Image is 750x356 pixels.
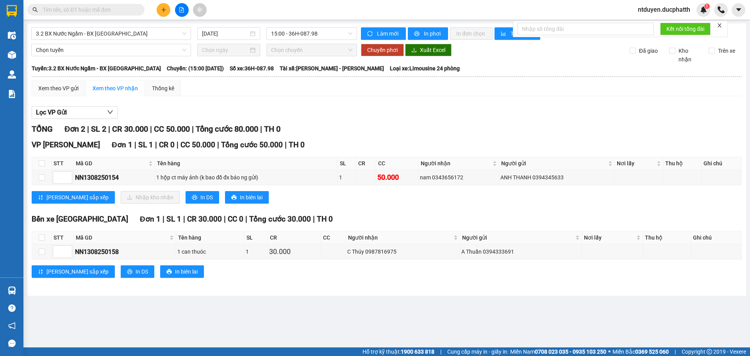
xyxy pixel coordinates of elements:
[46,193,109,202] span: [PERSON_NAME] sắp xếp
[121,265,154,278] button: printerIn DS
[160,265,204,278] button: printerIn biên lai
[405,44,452,56] button: downloadXuất Excel
[377,29,400,38] span: Làm mới
[495,27,540,40] button: bar-chartThống kê
[230,64,274,73] span: Số xe: 36H-087.98
[75,247,175,257] div: NN1308250158
[367,31,374,37] span: sync
[167,64,224,73] span: Chuyến: (15:00 [DATE])
[421,159,491,168] span: Người nhận
[338,157,356,170] th: SL
[155,157,338,170] th: Tên hàng
[501,159,607,168] span: Người gửi
[501,31,507,37] span: bar-chart
[240,193,262,202] span: In biên lai
[271,44,352,56] span: Chọn chuyến
[74,170,155,185] td: NN1308250154
[700,6,707,13] img: icon-new-feature
[414,31,421,37] span: printer
[8,31,16,39] img: warehouse-icon
[245,215,247,224] span: |
[52,157,74,170] th: STT
[91,124,106,134] span: SL 2
[64,124,85,134] span: Đơn 2
[36,107,67,117] span: Lọc VP Gửi
[192,195,197,201] span: printer
[362,347,434,356] span: Hỗ trợ kỹ thuật:
[462,233,574,242] span: Người gửi
[347,247,459,256] div: C Thúy 0987816975
[52,231,74,244] th: STT
[268,231,321,244] th: CR
[705,4,708,9] span: 1
[285,140,287,149] span: |
[32,191,115,204] button: sort-ascending[PERSON_NAME] sắp xếp
[612,347,669,356] span: Miền Bắc
[202,46,248,54] input: Chọn ngày
[280,64,384,73] span: Tài xế: [PERSON_NAME] - [PERSON_NAME]
[156,173,336,182] div: 1 hộp ct máy ảnh (k bao đồ đx báo ng gửi)
[112,140,132,149] span: Đơn 1
[221,140,283,149] span: Tổng cước 50.000
[140,215,161,224] span: Đơn 1
[177,140,179,149] span: |
[691,231,742,244] th: Ghi chú
[8,322,16,329] span: notification
[159,140,175,149] span: CR 0
[38,84,79,93] div: Xem theo VP gửi
[663,157,702,170] th: Thu hộ
[608,350,611,353] span: ⚪️
[313,215,315,224] span: |
[348,233,452,242] span: Người nhận
[390,64,460,73] span: Loại xe: Limousine 24 phòng
[134,140,136,149] span: |
[377,172,417,183] div: 50.000
[517,23,654,35] input: Nhập số tổng đài
[401,349,434,355] strong: 1900 633 818
[43,5,135,14] input: Tìm tên, số ĐT hoặc mã đơn
[87,124,89,134] span: |
[339,173,355,182] div: 1
[36,28,186,39] span: 3.2 BX Nước Ngầm - BX Hoằng Hóa
[635,349,669,355] strong: 0369 525 060
[36,44,186,56] span: Chọn tuyến
[154,124,190,134] span: CC 50.000
[152,84,174,93] div: Thống kê
[440,347,441,356] span: |
[632,5,696,14] span: ntduyen.ducphatth
[675,47,703,64] span: Kho nhận
[176,231,245,244] th: Tên hàng
[112,124,148,134] span: CR 30.000
[192,124,194,134] span: |
[617,159,655,168] span: Nơi lấy
[317,215,333,224] span: TH 0
[180,140,215,149] span: CC 50.000
[675,347,676,356] span: |
[718,6,725,13] img: phone-icon
[717,23,722,28] span: close
[138,140,153,149] span: SL 1
[420,46,445,54] span: Xuất Excel
[704,4,710,9] sup: 1
[107,109,113,115] span: down
[7,5,17,17] img: logo-vxr
[74,244,176,259] td: NN1308250158
[32,265,115,278] button: sort-ascending[PERSON_NAME] sắp xếp
[38,195,43,201] span: sort-ascending
[376,157,418,170] th: CC
[32,215,128,224] span: Bến xe [GEOGRAPHIC_DATA]
[8,304,16,312] span: question-circle
[500,173,613,182] div: ANH THANH 0394345633
[93,84,138,93] div: Xem theo VP nhận
[32,140,100,149] span: VP [PERSON_NAME]
[224,215,226,224] span: |
[271,28,352,39] span: 15:00 - 36H-087.98
[200,193,213,202] span: In DS
[136,267,148,276] span: In DS
[161,7,166,13] span: plus
[411,47,417,54] span: download
[361,44,404,56] button: Chuyển phơi
[707,349,712,354] span: copyright
[249,215,311,224] span: Tổng cước 30.000
[715,47,738,55] span: Trên xe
